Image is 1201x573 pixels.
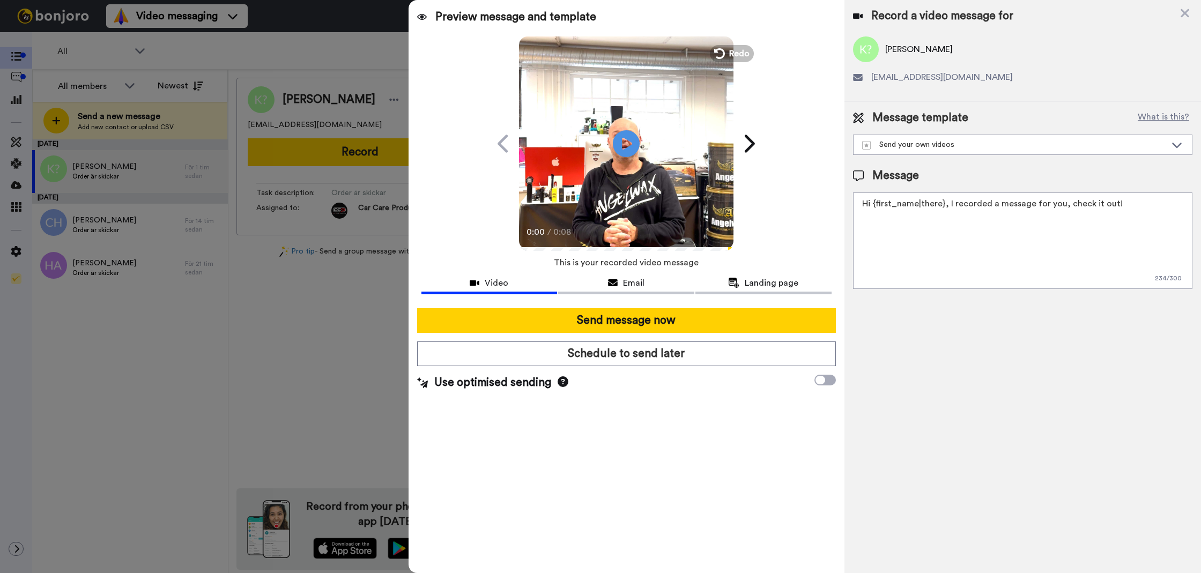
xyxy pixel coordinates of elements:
button: What is this? [1135,110,1192,126]
span: Video [485,277,508,289]
span: Use optimised sending [434,375,551,391]
span: This is your recorded video message [554,251,699,274]
span: [EMAIL_ADDRESS][DOMAIN_NAME] [871,71,1013,84]
textarea: Hi {first_name|there}, I recorded a message for you, check it out! [853,192,1192,289]
span: 0:08 [553,226,572,239]
span: Landing page [745,277,798,289]
span: Email [623,277,644,289]
button: Send message now [417,308,836,333]
span: Message [872,168,919,184]
span: Message template [872,110,968,126]
button: Schedule to send later [417,341,836,366]
div: Send your own videos [862,139,1166,150]
span: / [547,226,551,239]
img: demo-template.svg [862,141,871,150]
span: 0:00 [527,226,545,239]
